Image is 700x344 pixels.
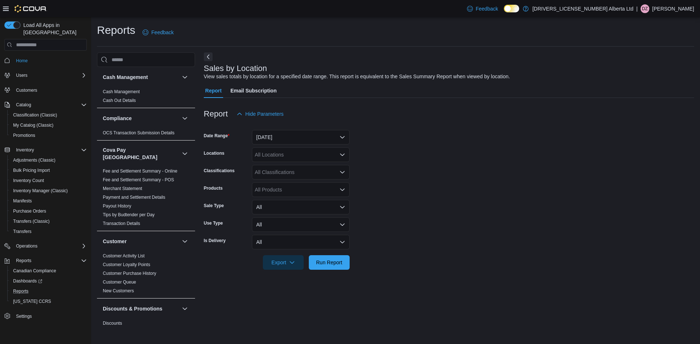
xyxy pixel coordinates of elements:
span: Bulk Pricing Import [13,167,50,173]
a: New Customers [103,288,134,293]
a: Manifests [10,197,35,205]
span: Customers [13,86,87,95]
span: Transaction Details [103,221,140,226]
button: Operations [13,242,40,250]
a: Customer Activity List [103,253,145,258]
a: Fee and Settlement Summary - Online [103,169,178,174]
button: Inventory [1,145,90,155]
span: Purchase Orders [10,207,87,216]
a: Merchant Statement [103,186,142,191]
a: Feedback [140,25,176,40]
span: Home [16,58,28,64]
span: Export [267,255,299,270]
button: Discounts & Promotions [180,304,189,313]
span: Transfers (Classic) [10,217,87,226]
button: Reports [13,256,34,265]
a: [US_STATE] CCRS [10,297,54,306]
button: Run Report [309,255,350,270]
button: Classification (Classic) [7,110,90,120]
button: Reports [7,286,90,296]
h3: Report [204,110,228,118]
button: Purchase Orders [7,206,90,216]
span: Fee and Settlement Summary - Online [103,168,178,174]
span: Payment and Settlement Details [103,194,165,200]
a: Cash Out Details [103,98,136,103]
button: Customer [103,238,179,245]
span: Operations [13,242,87,250]
span: New Customers [103,288,134,294]
span: Users [16,72,27,78]
span: Bulk Pricing Import [10,166,87,175]
a: Reports [10,287,31,296]
button: Manifests [7,196,90,206]
a: Inventory Manager (Classic) [10,186,71,195]
input: Dark Mode [504,5,519,12]
button: Promotions [7,130,90,141]
button: Customers [1,85,90,95]
span: Cash Management [103,89,140,95]
span: Customer Activity List [103,253,145,259]
span: Email Subscription [230,83,277,98]
a: Transfers [10,227,34,236]
a: Home [13,56,31,65]
button: Inventory Count [7,175,90,186]
label: Use Type [204,220,223,226]
button: All [252,200,350,214]
span: Inventory Count [10,176,87,185]
a: Transaction Details [103,221,140,226]
button: Transfers (Classic) [7,216,90,226]
span: Transfers [10,227,87,236]
button: Inventory [13,146,37,154]
button: Users [1,70,90,80]
a: Bulk Pricing Import [10,166,53,175]
button: Transfers [7,226,90,237]
button: Reports [1,256,90,266]
div: Compliance [97,128,195,140]
a: Purchase Orders [10,207,49,216]
button: Settings [1,311,90,321]
span: Customer Queue [103,279,136,285]
button: Operations [1,241,90,251]
button: Cova Pay [GEOGRAPHIC_DATA] [180,149,189,158]
span: Users [13,71,87,80]
span: Manifests [10,197,87,205]
a: Dashboards [7,276,90,286]
span: Settings [16,313,32,319]
button: My Catalog (Classic) [7,120,90,130]
button: Bulk Pricing Import [7,165,90,175]
a: Dashboards [10,277,45,285]
div: Cova Pay [GEOGRAPHIC_DATA] [97,167,195,231]
button: Cova Pay [GEOGRAPHIC_DATA] [103,146,179,161]
h1: Reports [97,23,135,37]
span: Promotions [10,131,87,140]
span: Feedback [151,29,174,36]
span: Load All Apps in [GEOGRAPHIC_DATA] [20,21,87,36]
nav: Complex example [4,52,87,340]
a: My Catalog (Classic) [10,121,57,130]
span: Customer Purchase History [103,270,156,276]
span: DZ [642,4,648,13]
a: Customer Loyalty Points [103,262,150,267]
label: Locations [204,150,225,156]
a: OCS Transaction Submission Details [103,130,175,135]
img: Cova [15,5,47,12]
span: Reports [13,288,28,294]
span: Classification (Classic) [13,112,57,118]
a: Cash Management [103,89,140,94]
button: Inventory Manager (Classic) [7,186,90,196]
span: Discounts [103,320,122,326]
span: Canadian Compliance [10,266,87,275]
a: Settings [13,312,35,321]
span: Promotions [13,133,35,138]
span: Customer Loyalty Points [103,262,150,268]
span: Report [205,83,222,98]
div: Cash Management [97,87,195,108]
span: Reports [10,287,87,296]
button: Export [263,255,304,270]
a: Adjustments (Classic) [10,156,58,165]
button: Open list of options [339,152,345,158]
button: Open list of options [339,187,345,193]
a: Customer Queue [103,280,136,285]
